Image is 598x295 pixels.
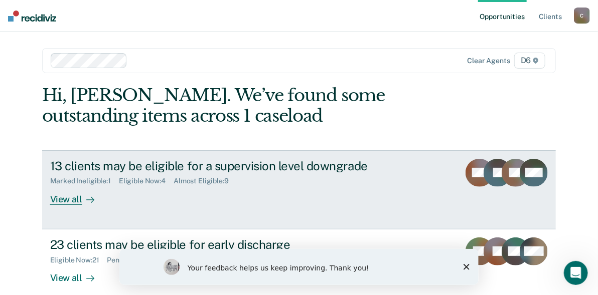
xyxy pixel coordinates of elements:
[50,159,402,173] div: 13 clients may be eligible for a supervision level downgrade
[50,237,402,252] div: 23 clients may be eligible for early discharge
[574,8,590,24] button: C
[564,261,588,285] iframe: Intercom live chat
[468,57,510,65] div: Clear agents
[174,177,237,185] div: Almost Eligible : 9
[50,256,107,264] div: Eligible Now : 21
[119,177,174,185] div: Eligible Now : 4
[42,150,556,229] a: 13 clients may be eligible for a supervision level downgradeMarked Ineligible:1Eligible Now:4Almo...
[514,53,546,69] span: D6
[119,249,479,285] iframe: Survey by Kim from Recidiviz
[50,264,106,283] div: View all
[50,177,119,185] div: Marked Ineligible : 1
[8,11,56,22] img: Recidiviz
[42,85,454,126] div: Hi, [PERSON_NAME]. We’ve found some outstanding items across 1 caseload
[50,185,106,205] div: View all
[107,256,147,264] div: Pending : 2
